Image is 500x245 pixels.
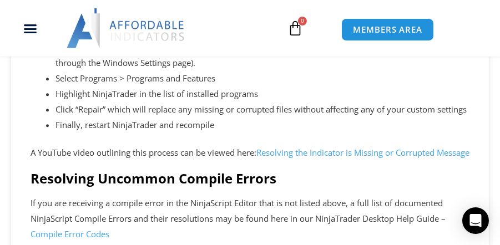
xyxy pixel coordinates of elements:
[55,118,469,133] li: Finally, restart NinjaTrader and recompile
[462,207,489,234] div: Open Intercom Messenger
[55,86,469,102] li: Highlight NinjaTrader in the list of installed programs
[55,71,469,86] li: Select Programs > Programs and Features
[256,147,469,158] a: Resolving the Indicator is Missing or Corrupted Message
[341,18,434,41] a: MEMBERS AREA
[298,17,307,25] span: 0
[55,102,469,118] li: Click “Repair” which will replace any missing or corrupted files without affecting any of your cu...
[31,228,109,239] a: Compile Error Codes
[353,25,422,34] span: MEMBERS AREA
[271,12,320,44] a: 0
[31,145,469,161] p: A YouTube video outlining this process can be viewed here:
[67,8,186,48] img: LogoAI | Affordable Indicators – NinjaTrader
[6,18,55,39] div: Menu Toggle
[31,170,469,187] h2: Resolving Uncommon Compile Errors
[31,196,469,242] p: If you are receiving a compile error in the NinjaScript Editor that is not listed above, a full l...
